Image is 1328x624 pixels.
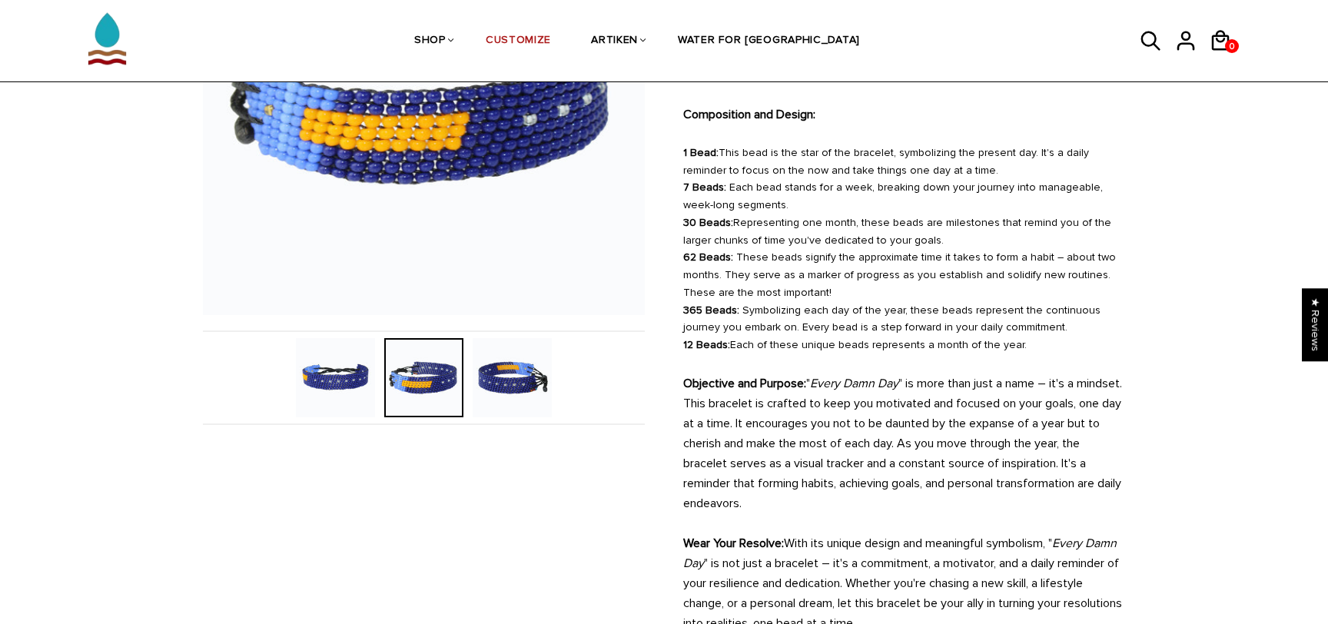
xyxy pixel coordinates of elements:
li: Each bead stands for a week, breaking down your journey into manageable, week-long segments. [683,179,1125,214]
strong: Wear Your Resolve: [683,536,784,551]
strong: 1 Bead: [683,146,719,159]
li: Symbolizing each day of the year, these beads represent the continuous journey you embark on. Eve... [683,302,1125,337]
a: WATER FOR [GEOGRAPHIC_DATA] [678,1,860,82]
strong: 30 Beads: [683,216,733,229]
a: ARTIKEN [591,1,638,82]
em: Every Damn Day [810,376,898,391]
a: CUSTOMIZE [486,1,551,82]
a: 0 [1225,39,1239,53]
strong: Objective and Purpose: [683,376,806,391]
span: 0 [1225,37,1239,56]
li: This bead is the star of the bracelet, symbolizing the present day. It's a daily reminder to focu... [683,144,1125,180]
li: Each of these unique beads represents a month of the year. [683,337,1125,354]
strong: Composition and Design: [683,107,815,122]
span: Representing one month, these beads are milestones that remind you of the larger chunks of time y... [683,216,1111,247]
div: Click to open Judge.me floating reviews tab [1302,288,1328,361]
a: SHOP [414,1,446,82]
em: Every Damn Day [683,536,1117,571]
strong: 12 Beads: [683,338,730,351]
img: Every Damn Day [473,338,552,417]
strong: 365 Beads: [683,304,739,317]
p: " " is more than just a name – it's a mindset. This bracelet is crafted to keep you motivated and... [683,373,1125,513]
img: Handmade Beaded ArtiKen Every Damn Day Blue and Orange Bracelet [296,338,375,417]
strong: 7 Beads: [683,181,726,194]
strong: 62 Beads: [683,251,733,264]
li: These beads signify the approximate time it takes to form a habit – about two months. They serve ... [683,249,1125,301]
